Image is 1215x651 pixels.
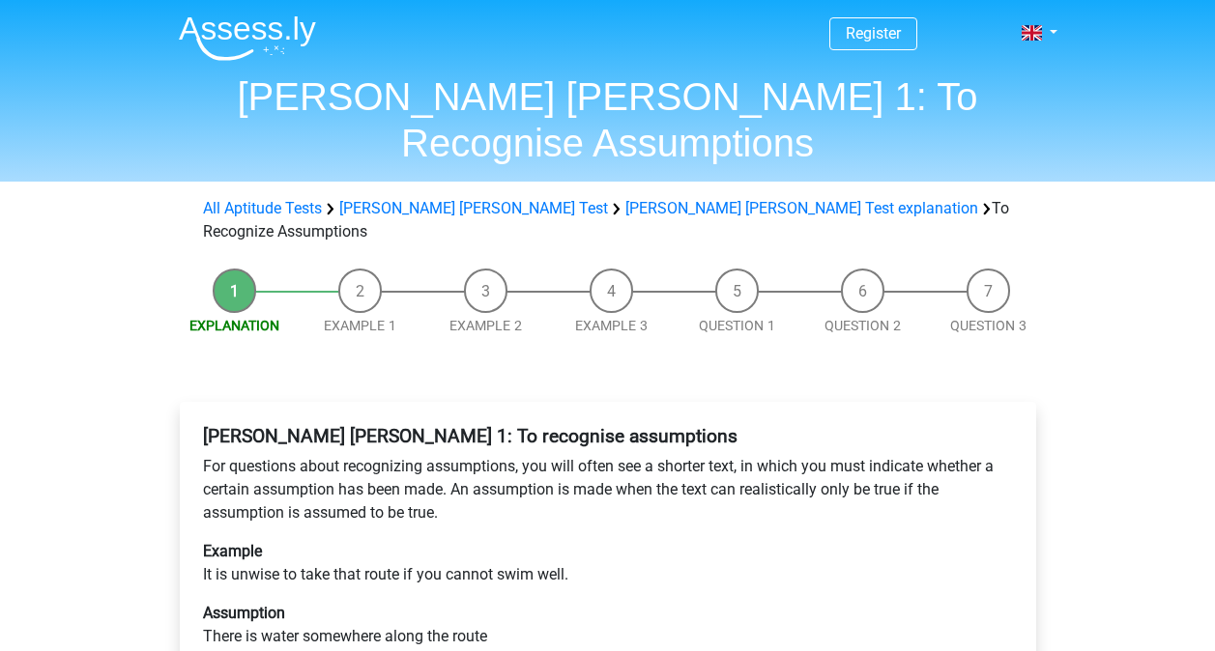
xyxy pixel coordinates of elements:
[179,15,316,61] img: Assessly
[575,318,648,333] a: Example 3
[189,318,279,333] a: Explanation
[203,542,262,560] b: Example
[449,318,522,333] a: Example 2
[203,425,738,447] b: [PERSON_NAME] [PERSON_NAME] 1: To recognise assumptions
[824,318,901,333] a: Question 2
[163,73,1053,166] h1: [PERSON_NAME] [PERSON_NAME] 1: To Recognise Assumptions
[203,455,1013,524] p: For questions about recognizing assumptions, you will often see a shorter text, in which you must...
[625,199,978,217] a: [PERSON_NAME] [PERSON_NAME] Test explanation
[203,540,1013,586] p: It is unwise to take that route if you cannot swim well.
[203,199,322,217] a: All Aptitude Tests
[324,318,396,333] a: Example 1
[195,197,1021,243] div: To Recognize Assumptions
[203,604,285,622] b: Assumption
[699,318,775,333] a: Question 1
[339,199,608,217] a: [PERSON_NAME] [PERSON_NAME] Test
[203,602,1013,648] p: There is water somewhere along the route
[950,318,1027,333] a: Question 3
[846,24,901,42] a: Register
